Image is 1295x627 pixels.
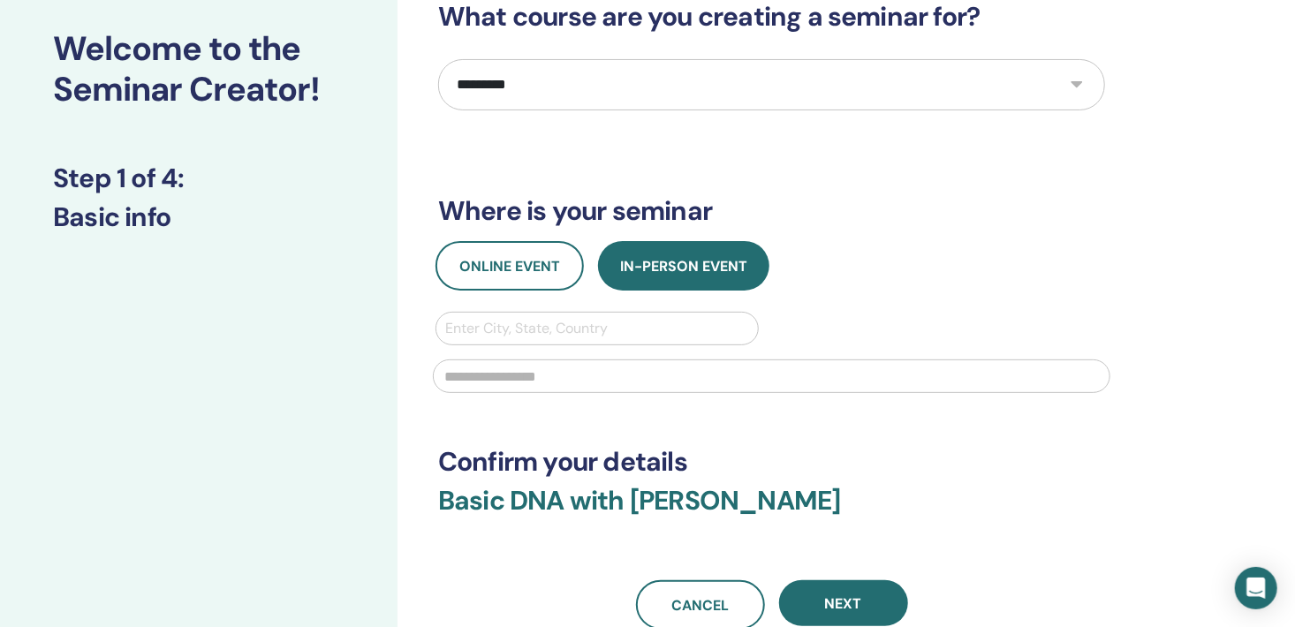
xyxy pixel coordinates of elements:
h3: What course are you creating a seminar for? [438,1,1105,33]
h3: Confirm your details [438,446,1105,478]
span: Online Event [459,257,560,276]
h3: Basic DNA with [PERSON_NAME] [438,485,1105,538]
h3: Where is your seminar [438,195,1105,227]
span: In-Person Event [620,257,747,276]
button: Next [779,580,908,626]
button: In-Person Event [598,241,769,291]
span: Next [825,594,862,613]
h3: Step 1 of 4 : [53,162,345,194]
span: Cancel [671,596,729,615]
div: Open Intercom Messenger [1235,567,1277,609]
button: Online Event [435,241,584,291]
h2: Welcome to the Seminar Creator! [53,29,345,110]
h3: Basic info [53,201,345,233]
